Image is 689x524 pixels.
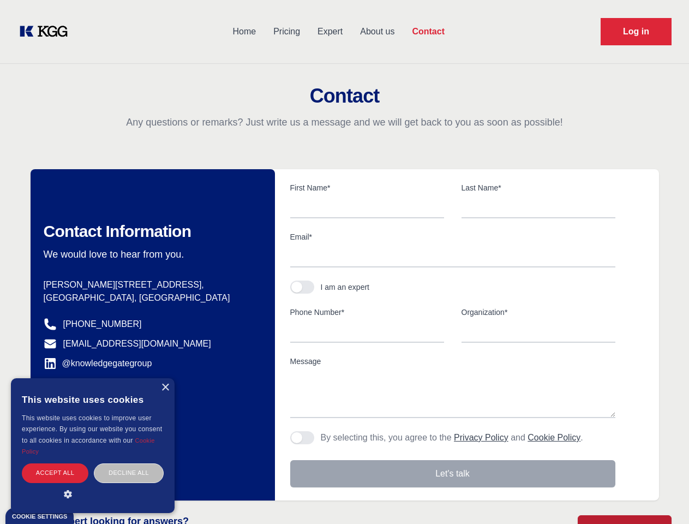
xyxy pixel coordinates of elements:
[22,414,162,444] span: This website uses cookies to improve user experience. By using our website you consent to all coo...
[44,291,257,305] p: [GEOGRAPHIC_DATA], [GEOGRAPHIC_DATA]
[321,282,370,293] div: I am an expert
[321,431,583,444] p: By selecting this, you agree to the and .
[63,337,211,350] a: [EMAIL_ADDRESS][DOMAIN_NAME]
[454,433,508,442] a: Privacy Policy
[634,472,689,524] iframe: Chat Widget
[13,116,676,129] p: Any questions or remarks? Just write us a message and we will get back to you as soon as possible!
[13,85,676,107] h2: Contact
[44,248,257,261] p: We would love to hear from you.
[403,17,453,46] a: Contact
[12,514,67,520] div: Cookie settings
[265,17,309,46] a: Pricing
[309,17,351,46] a: Expert
[161,384,169,392] div: Close
[63,318,142,331] a: [PHONE_NUMBER]
[44,278,257,291] p: [PERSON_NAME][STREET_ADDRESS],
[290,307,444,318] label: Phone Number*
[462,182,615,193] label: Last Name*
[44,222,257,241] h2: Contact Information
[290,356,615,367] label: Message
[462,307,615,318] label: Organization*
[351,17,403,46] a: About us
[94,463,164,483] div: Decline all
[528,433,580,442] a: Cookie Policy
[224,17,265,46] a: Home
[290,182,444,193] label: First Name*
[290,460,615,487] button: Let's talk
[17,23,76,40] a: KOL Knowledge Platform: Talk to Key External Experts (KEE)
[290,231,615,242] label: Email*
[22,437,155,455] a: Cookie Policy
[22,386,164,413] div: This website uses cookies
[44,357,152,370] a: @knowledgegategroup
[22,463,88,483] div: Accept all
[601,18,672,45] a: Request Demo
